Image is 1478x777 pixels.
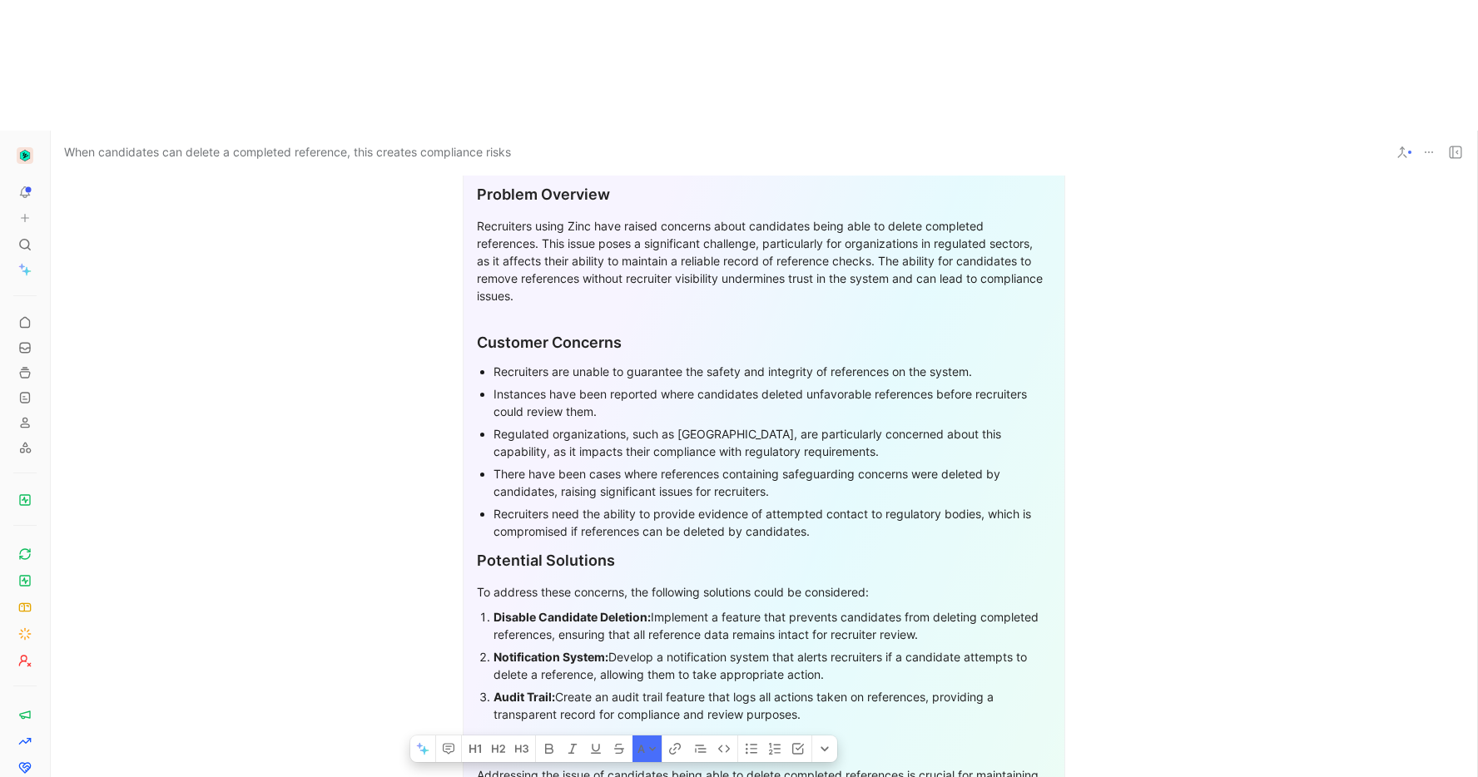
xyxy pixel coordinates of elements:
div: Potential Solutions [477,549,1051,572]
div: Develop a notification system that alerts recruiters if a candidate attempts to delete a referenc... [493,648,1051,683]
img: Zinc [17,147,33,164]
div: There have been cases where references containing safeguarding concerns were deleted by candidate... [493,465,1051,500]
span: When candidates can delete a completed reference, this creates compliance risks [64,142,511,162]
strong: Audit Trail: [493,690,555,704]
strong: Notification System: [493,650,608,664]
strong: Disable Candidate Deletion: [493,610,651,624]
button: Zinc [13,144,37,167]
div: Regulated organizations, such as [GEOGRAPHIC_DATA], are particularly concerned about this capabil... [493,425,1051,460]
div: Implement a feature that prevents candidates from deleting completed references, ensuring that al... [493,608,1051,643]
div: Problem Overview [477,183,1051,205]
div: Conclusion [477,732,1051,755]
div: Instances have been reported where candidates deleted unfavorable references before recruiters co... [493,385,1051,420]
div: Recruiters need the ability to provide evidence of attempted contact to regulatory bodies, which ... [493,505,1051,540]
div: Create an audit trail feature that logs all actions taken on references, providing a transparent ... [493,688,1051,723]
div: Recruiters are unable to guarantee the safety and integrity of references on the system. [493,363,1051,380]
div: Customer Concerns [477,331,1051,354]
div: Recruiters using Zinc have raised concerns about candidates being able to delete completed refere... [477,217,1051,304]
div: To address these concerns, the following solutions could be considered: [477,583,1051,601]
